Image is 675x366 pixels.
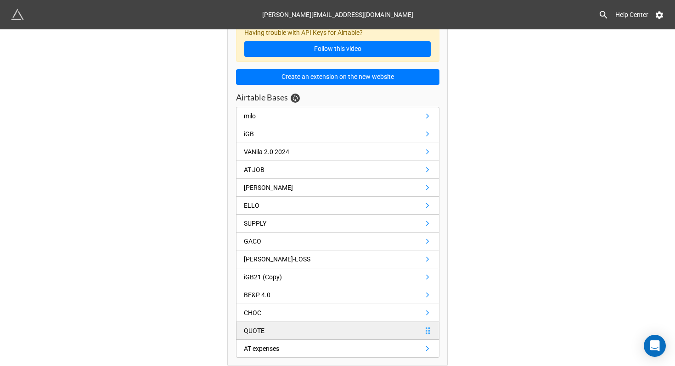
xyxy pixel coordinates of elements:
div: Open Intercom Messenger [644,335,666,357]
div: SUPPLY [244,218,266,228]
div: ELLO [244,200,259,211]
a: AT expenses [236,340,439,358]
a: [PERSON_NAME]-LOSS [236,250,439,268]
div: Having trouble with API Keys for Airtable? [236,22,439,62]
a: AT-JOB [236,161,439,179]
a: iGB [236,125,439,143]
div: GACO [244,236,261,246]
div: QUOTE [244,326,264,336]
button: Create an extension on the new website [236,69,439,85]
div: [PERSON_NAME]-LOSS [244,254,310,264]
div: AT expenses [244,344,279,354]
div: [PERSON_NAME][EMAIL_ADDRESS][DOMAIN_NAME] [262,6,413,23]
a: ELLO [236,197,439,215]
div: CHOC [244,308,261,318]
a: milo [236,107,439,125]
a: VANila 2.0 2024 [236,143,439,161]
a: Sync Base Structure [291,94,300,103]
div: milo [244,111,256,121]
div: VANila 2.0 2024 [244,147,289,157]
div: iGB [244,129,254,139]
a: GACO [236,233,439,250]
a: SUPPLY [236,215,439,233]
a: Help Center [609,6,655,23]
a: Follow this video [244,41,431,57]
div: BE&P 4.0 [244,290,270,300]
a: [PERSON_NAME] [236,179,439,197]
img: miniextensions-icon.73ae0678.png [11,8,24,21]
a: QUOTE [236,322,439,340]
a: CHOC [236,304,439,322]
div: iGB21 (Copy) [244,272,282,282]
a: BE&P 4.0 [236,286,439,304]
div: AT-JOB [244,165,264,175]
div: [PERSON_NAME] [244,183,293,193]
a: iGB21 (Copy) [236,268,439,286]
h3: Airtable Bases [236,92,288,103]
